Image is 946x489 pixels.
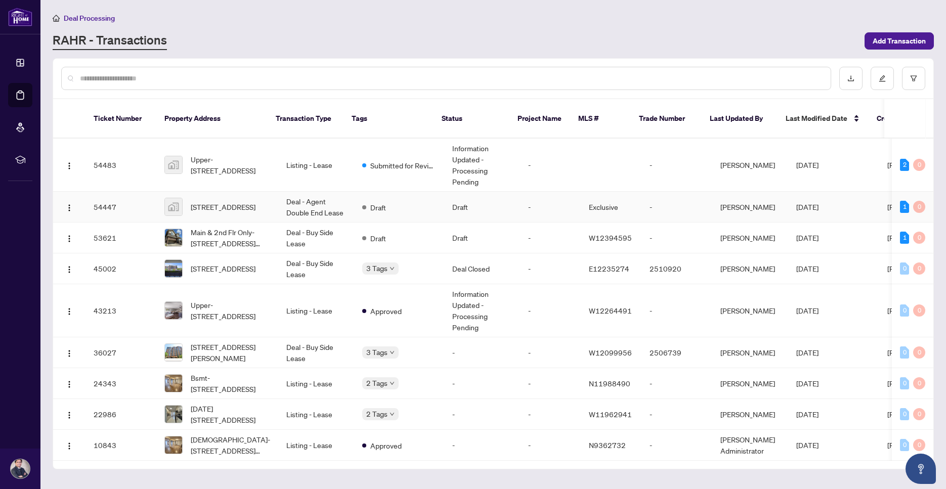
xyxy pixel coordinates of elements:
[343,99,434,139] th: Tags
[796,160,819,169] span: [DATE]
[390,381,395,386] span: down
[65,349,73,358] img: Logo
[191,372,270,394] span: Bsmt-[STREET_ADDRESS]
[641,253,712,284] td: 2510920
[165,344,182,361] img: thumbnail-img
[65,162,73,170] img: Logo
[913,377,925,389] div: 0
[871,67,894,90] button: edit
[796,202,819,211] span: [DATE]
[879,75,886,82] span: edit
[913,439,925,451] div: 0
[913,201,925,213] div: 0
[65,235,73,243] img: Logo
[165,198,182,215] img: thumbnail-img
[61,157,77,173] button: Logo
[900,304,909,317] div: 0
[85,139,156,192] td: 54483
[191,201,255,212] span: [STREET_ADDRESS]
[520,284,581,337] td: -
[165,156,182,173] img: thumbnail-img
[65,380,73,388] img: Logo
[165,375,182,392] img: thumbnail-img
[641,337,712,368] td: 2506739
[278,399,354,430] td: Listing - Lease
[366,377,388,389] span: 2 Tags
[796,379,819,388] span: [DATE]
[191,341,270,364] span: [STREET_ADDRESS][PERSON_NAME]
[778,99,869,139] th: Last Modified Date
[11,459,30,478] img: Profile Icon
[65,204,73,212] img: Logo
[712,223,788,253] td: [PERSON_NAME]
[191,403,270,425] span: [DATE][STREET_ADDRESS]
[589,264,629,273] span: E12235274
[520,253,581,284] td: -
[712,139,788,192] td: [PERSON_NAME]
[589,306,632,315] span: W12264491
[61,230,77,246] button: Logo
[165,436,182,454] img: thumbnail-img
[444,399,520,430] td: -
[796,410,819,419] span: [DATE]
[85,337,156,368] td: 36027
[444,223,520,253] td: Draft
[444,192,520,223] td: Draft
[268,99,343,139] th: Transaction Type
[366,262,388,274] span: 3 Tags
[370,305,402,317] span: Approved
[712,399,788,430] td: [PERSON_NAME]
[913,408,925,420] div: 0
[278,223,354,253] td: Deal - Buy Side Lease
[887,233,942,242] span: [PERSON_NAME]
[165,260,182,277] img: thumbnail-img
[900,439,909,451] div: 0
[712,192,788,223] td: [PERSON_NAME]
[278,253,354,284] td: Deal - Buy Side Lease
[85,284,156,337] td: 43213
[444,430,520,461] td: -
[641,368,712,399] td: -
[53,15,60,22] span: home
[191,299,270,322] span: Upper-[STREET_ADDRESS]
[278,430,354,461] td: Listing - Lease
[589,379,630,388] span: N11988490
[887,410,942,419] span: [PERSON_NAME]
[641,192,712,223] td: -
[900,377,909,389] div: 0
[366,408,388,420] span: 2 Tags
[165,229,182,246] img: thumbnail-img
[520,337,581,368] td: -
[887,348,942,357] span: [PERSON_NAME]
[913,232,925,244] div: 0
[390,412,395,417] span: down
[444,368,520,399] td: -
[165,406,182,423] img: thumbnail-img
[444,337,520,368] td: -
[712,337,788,368] td: [PERSON_NAME]
[520,223,581,253] td: -
[786,113,847,124] span: Last Modified Date
[61,199,77,215] button: Logo
[520,399,581,430] td: -
[53,32,167,50] a: RAHR - Transactions
[702,99,778,139] th: Last Updated By
[61,260,77,277] button: Logo
[900,159,909,171] div: 2
[796,306,819,315] span: [DATE]
[444,284,520,337] td: Information Updated - Processing Pending
[85,99,156,139] th: Ticket Number
[61,302,77,319] button: Logo
[61,375,77,391] button: Logo
[712,368,788,399] td: [PERSON_NAME]
[913,346,925,359] div: 0
[370,233,386,244] span: Draft
[278,284,354,337] td: Listing - Lease
[61,406,77,422] button: Logo
[85,192,156,223] td: 54447
[191,263,255,274] span: [STREET_ADDRESS]
[865,32,934,50] button: Add Transaction
[887,306,942,315] span: [PERSON_NAME]
[85,399,156,430] td: 22986
[631,99,702,139] th: Trade Number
